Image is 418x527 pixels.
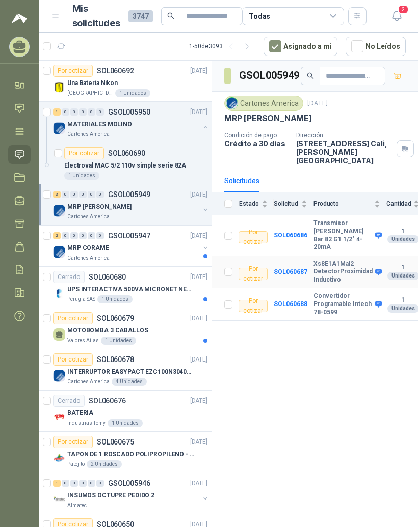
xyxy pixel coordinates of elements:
[239,192,274,215] th: Estado
[70,191,78,198] div: 0
[67,285,194,294] p: UPS INTERACTIVA 500VA MICRONET NEGRA MARCA: POWEST NICOMAR
[128,10,153,22] span: 3747
[88,108,95,116] div: 0
[190,396,207,406] p: [DATE]
[67,254,110,262] p: Cartones America
[296,139,393,165] p: [STREET_ADDRESS] Cali , [PERSON_NAME][GEOGRAPHIC_DATA]
[53,452,65,464] img: Company Logo
[53,480,61,487] div: 1
[53,411,65,423] img: Company Logo
[79,191,87,198] div: 0
[224,132,288,139] p: Condición de pago
[53,205,65,217] img: Company Logo
[274,268,307,275] a: SOL060687
[39,432,212,473] a: Por cotizarSOL060675[DATE] Company LogoTAPON DE 1 ROSCADO POLIPROPILENO - HEMBRA NPTPatojito2 Uni...
[67,120,132,129] p: MATERIALES MOLINO
[112,378,147,386] div: 4 Unidades
[313,260,373,284] b: Xs8E1A1Mal2 DetectorProximidad Inductivo
[97,356,134,363] p: SOL060678
[53,106,210,138] a: 1 0 0 0 0 0 GSOL005950[DATE] Company LogoMATERIALES MOLINOCartones America
[239,68,301,84] h3: GSOL005949
[97,67,134,74] p: SOL060692
[62,108,69,116] div: 0
[101,337,136,345] div: 1 Unidades
[53,191,61,198] div: 3
[96,480,104,487] div: 0
[313,200,372,207] span: Producto
[67,450,194,459] p: TAPON DE 1 ROSCADO POLIPROPILENO - HEMBRA NPT
[108,191,150,198] p: GSOL005949
[67,337,99,345] p: Valores Atlas
[39,143,212,184] a: Por cotizarSOL060690Electroval MAC 5/2 110v simple serie 82A1 Unidades
[313,292,373,316] b: Convertidor Programable Intech 78-0599
[88,191,95,198] div: 0
[239,200,259,207] span: Estado
[108,108,150,116] p: GSOL005950
[53,246,65,258] img: Company Logo
[97,438,134,446] p: SOL060675
[88,232,95,239] div: 0
[70,108,78,116] div: 0
[190,231,207,241] p: [DATE]
[274,300,307,308] a: SOL060688
[313,192,386,215] th: Producto
[67,502,87,510] p: Almatec
[190,66,207,76] p: [DATE]
[67,243,109,253] p: MRP CORAME
[53,108,61,116] div: 1
[39,308,212,349] a: Por cotizarSOL060679[DATE] MOTOBOMBA 3 CABALLOSValores Atlas1 Unidades
[53,188,210,221] a: 3 0 0 0 0 0 GSOL005949[DATE] Company LogoMRP [PERSON_NAME]Cartones America
[239,268,268,280] div: Por cotizar
[53,230,210,262] a: 2 0 0 0 0 0 GSOL005947[DATE] Company LogoMRP CORAMECartones America
[67,295,95,303] p: Perugia SAS
[249,11,270,22] div: Todas
[115,89,150,97] div: 1 Unidades
[67,408,93,418] p: BATERIA
[67,78,118,88] p: Una Batería Nikon
[67,491,154,501] p: INSUMOS OCTUPRE PEDIDO 2
[53,353,93,366] div: Por cotizar
[39,391,212,432] a: CerradoSOL060676[DATE] Company LogoBATERIAIndustrias Tomy1 Unidades
[89,397,126,404] p: SOL060676
[79,480,87,487] div: 0
[190,190,207,200] p: [DATE]
[190,479,207,488] p: [DATE]
[53,122,65,134] img: Company Logo
[79,232,87,239] div: 0
[72,2,120,31] h1: Mis solicitudes
[386,200,411,207] span: Cantidad
[274,200,299,207] span: Solicitud
[67,89,113,97] p: [GEOGRAPHIC_DATA]
[296,132,393,139] p: Dirección
[239,300,268,312] div: Por cotizar
[67,130,110,138] p: Cartones America
[190,314,207,323] p: [DATE]
[274,232,307,239] a: SOL060686
[224,96,303,111] div: Cartones America
[70,480,78,487] div: 0
[53,232,61,239] div: 2
[97,315,134,322] p: SOL060679
[167,12,174,19] span: search
[67,419,106,427] p: Industrias Tomy
[39,267,212,308] a: CerradoSOL060680[DATE] Company LogoUPS INTERACTIVA 500VA MICRONET NEGRA MARCA: POWEST NICOMARPeru...
[79,108,87,116] div: 0
[64,161,186,171] p: Electroval MAC 5/2 110v simple serie 82A
[387,7,406,25] button: 2
[53,81,65,93] img: Company Logo
[108,150,145,157] p: SOL060690
[274,192,313,215] th: Solicitud
[190,355,207,365] p: [DATE]
[190,272,207,282] p: [DATE]
[67,460,85,468] p: Patojito
[64,172,99,180] div: 1 Unidades
[307,99,328,108] p: [DATE]
[53,312,93,324] div: Por cotizar
[53,370,65,382] img: Company Logo
[12,12,27,24] img: Logo peakr
[108,419,143,427] div: 1 Unidades
[67,326,148,336] p: MOTOBOMBA 3 CABALLOS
